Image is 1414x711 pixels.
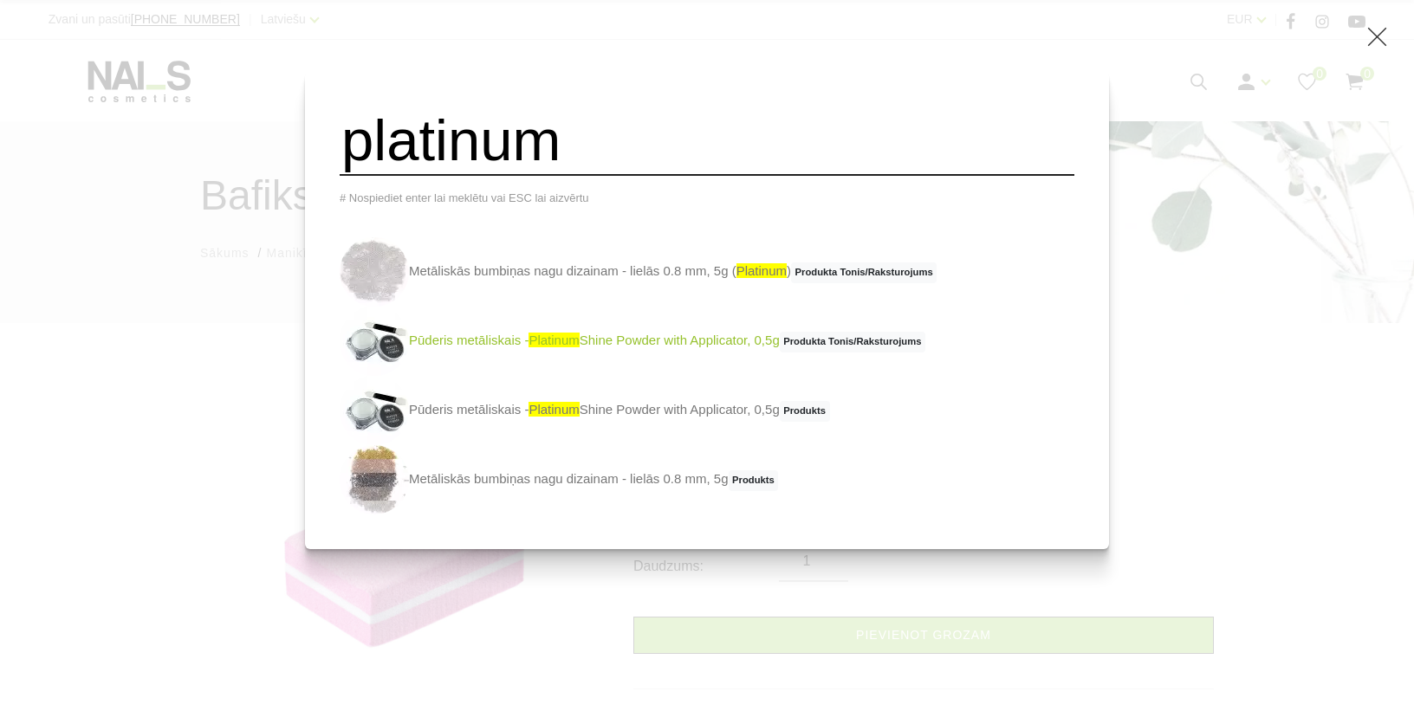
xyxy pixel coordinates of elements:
[340,376,830,445] a: Pūderis metāliskais -platinumShine Powder with Applicator, 0,5gProdukts
[340,106,1074,176] input: Meklēt produktus ...
[340,237,937,307] a: Metāliskās bumbiņas nagu dizainam - lielās 0.8 mm, 5g (platinum)Produkta Tonis/Raksturojums
[340,307,409,376] img: Augstas kvalitātes, metāliskā spoguļefekta dizaina pūderis lieliskam spīdumam. Šobrīd aktuāls spi...
[780,332,925,352] span: Produkta Tonis/Raksturojums
[340,237,409,307] img: Metāliskās bumbiņas akmentiņu, pērlīšu dizainam. Pieejami 5 toņi - balts, sudrabs, zelts, rozā ze...
[340,445,778,514] a: Metāliskās bumbiņas nagu dizainam - lielās 0.8 mm, 5gProdukts
[529,402,579,417] span: platinum
[791,262,937,283] span: Produkta Tonis/Raksturojums
[729,470,779,491] span: Produkts
[340,307,925,376] a: Pūderis metāliskais -platinumShine Powder with Applicator, 0,5gProdukta Tonis/Raksturojums
[529,333,579,347] span: platinum
[340,191,589,204] span: # Nospiediet enter lai meklētu vai ESC lai aizvērtu
[736,263,787,278] span: platinum
[780,401,830,422] span: Produkts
